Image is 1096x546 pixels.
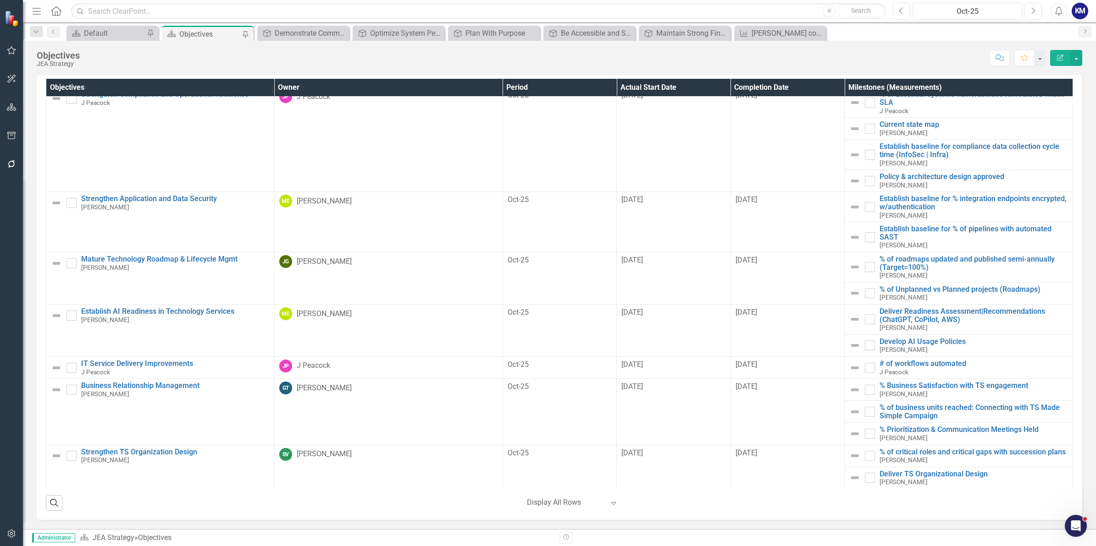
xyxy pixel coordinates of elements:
small: J Peacock [880,108,908,115]
span: [DATE] [621,308,643,317]
td: Double-Click to Edit Right Click for Context Menu [845,379,1073,401]
img: Not Defined [849,262,860,273]
a: Develop AI Usage Policies [880,338,1068,346]
img: Not Defined [849,232,860,243]
img: Not Defined [849,123,860,134]
div: Oct-25 [508,307,612,318]
div: Optimize System Performance [370,27,442,39]
small: [PERSON_NAME] [880,324,928,331]
div: JP [279,360,292,372]
span: [DATE] [621,360,643,369]
td: Double-Click to Edit [617,87,731,192]
a: Establish baseline for % integration endpoints encrypted, w/authentication [880,195,1068,211]
button: Search [838,5,884,17]
td: Double-Click to Edit [274,445,503,489]
td: Double-Click to Edit Right Click for Context Menu [46,304,275,356]
img: Not Defined [51,258,62,269]
div: GT [279,382,292,394]
a: % of critical roles and critical gaps with succession plans [880,448,1068,456]
div: Objectives [179,28,240,40]
div: Plan With Purpose [465,27,537,39]
div: Be Accessible and Solution Focused [561,27,633,39]
a: # of workflows automated [880,360,1068,368]
td: Double-Click to Edit [274,192,503,252]
td: Double-Click to Edit [617,379,731,445]
div: JP [279,90,292,103]
td: Double-Click to Edit Right Click for Context Menu [46,445,275,489]
a: % of business units reached: Connecting with TS Made Simple Campaign [880,404,1068,420]
img: Not Defined [51,310,62,321]
small: J Peacock [81,369,110,376]
div: Oct-25 [508,360,612,370]
img: Not Defined [849,450,860,461]
img: Not Defined [51,197,62,208]
img: Not Defined [849,314,860,325]
td: Double-Click to Edit Right Click for Context Menu [845,334,1073,356]
span: [DATE] [621,195,643,204]
a: Be Accessible and Solution Focused [546,27,633,39]
div: JG [279,255,292,268]
div: Oct-25 [508,195,612,205]
small: J Peacock [81,99,110,106]
td: Double-Click to Edit [731,252,844,304]
div: Oct-25 [916,6,1019,17]
small: [PERSON_NAME] [880,346,928,353]
small: [PERSON_NAME] [81,317,129,323]
div: Maintain Strong Financial Health [656,27,728,39]
td: Double-Click to Edit Right Click for Context Menu [845,282,1073,304]
div: SV [279,448,292,461]
div: Oct-25 [508,255,612,266]
td: Double-Click to Edit [274,87,503,192]
small: [PERSON_NAME] [880,391,928,398]
img: Not Defined [849,340,860,351]
td: Double-Click to Edit Right Click for Context Menu [845,423,1073,445]
a: % Prioritization & Communication Meetings Held [880,426,1068,434]
span: [DATE] [736,360,757,369]
a: % Business Satisfaction with TS engagement [880,382,1068,390]
small: [PERSON_NAME] [880,182,928,189]
span: [DATE] [621,448,643,457]
td: Double-Click to Edit [731,356,844,378]
div: Default [84,27,144,39]
iframe: Intercom live chat [1065,515,1087,537]
td: Double-Click to Edit [617,252,731,304]
span: [DATE] [736,195,757,204]
div: ME [279,307,292,320]
td: Double-Click to Edit [617,356,731,378]
td: Double-Click to Edit Right Click for Context Menu [845,252,1073,282]
small: [PERSON_NAME] [880,272,928,279]
td: Double-Click to Edit Right Click for Context Menu [46,252,275,304]
td: Double-Click to Edit [731,379,844,445]
a: Deliver Readiness Assessment|Recommendations (ChatGPT, CoPilot, AWS) [880,307,1068,323]
span: [DATE] [621,256,643,264]
span: [DATE] [736,448,757,457]
a: Deliver TS Organizational Design [880,470,1068,478]
img: Not Defined [849,406,860,417]
a: [PERSON_NAME] core financial metrics [736,27,824,39]
a: Plan With Purpose [450,27,537,39]
td: Double-Click to Edit Right Click for Context Menu [845,445,1073,467]
img: Not Defined [849,472,860,483]
small: [PERSON_NAME] [81,264,129,271]
img: Not Defined [51,450,62,461]
div: Oct-25 [508,448,612,459]
td: Double-Click to Edit [731,445,844,489]
a: Strengthen Application and Data Security [81,195,270,203]
small: [PERSON_NAME] [81,391,129,398]
div: Objectives [37,50,80,60]
a: % of Unplanned vs Planned projects (Roadmaps) [880,285,1068,294]
a: Establish AI Readiness in Technology Services [81,307,270,316]
td: Double-Click to Edit Right Click for Context Menu [46,192,275,252]
a: Default [69,27,144,39]
a: Demonstrate Community Responsibility [260,27,347,39]
td: Double-Click to Edit Right Click for Context Menu [845,87,1073,118]
div: [PERSON_NAME] [297,449,352,459]
img: Not Defined [849,175,860,186]
div: [PERSON_NAME] core financial metrics [752,27,824,39]
a: Policy & architecture design approved [880,173,1068,181]
img: ClearPoint Strategy [5,11,21,27]
span: Search [851,7,871,14]
img: Not Defined [849,428,860,439]
div: J Peacock [297,360,330,371]
td: Double-Click to Edit [274,252,503,304]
